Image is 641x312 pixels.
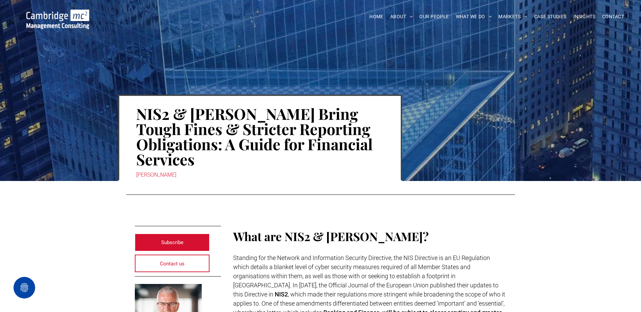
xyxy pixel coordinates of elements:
span: Subscribe [161,234,183,251]
a: Contact us [135,255,210,272]
span: Standing for the Network and Information Security Directive, the NIS Directive is an EU Regulatio... [233,254,498,298]
a: HOME [366,11,387,22]
a: WHAT WE DO [452,11,495,22]
span: NIS2 [275,291,288,298]
span: What are NIS2 & [PERSON_NAME]? [233,228,429,244]
a: MARKETS [495,11,531,22]
h1: NIS2 & [PERSON_NAME] Bring Tough Fines & Stricter Reporting Obligations: A Guide for Financial Se... [136,105,384,167]
div: [PERSON_NAME] [136,170,384,180]
a: CASE STUDIES [531,11,570,22]
a: Your Business Transformed | Cambridge Management Consulting [26,10,89,18]
span: Contact us [160,255,184,272]
a: ABOUT [387,11,416,22]
a: Subscribe [135,234,210,251]
a: OUR PEOPLE [416,11,452,22]
img: Go to Homepage [26,9,89,29]
a: INSIGHTS [570,11,599,22]
a: CONTACT [599,11,627,22]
